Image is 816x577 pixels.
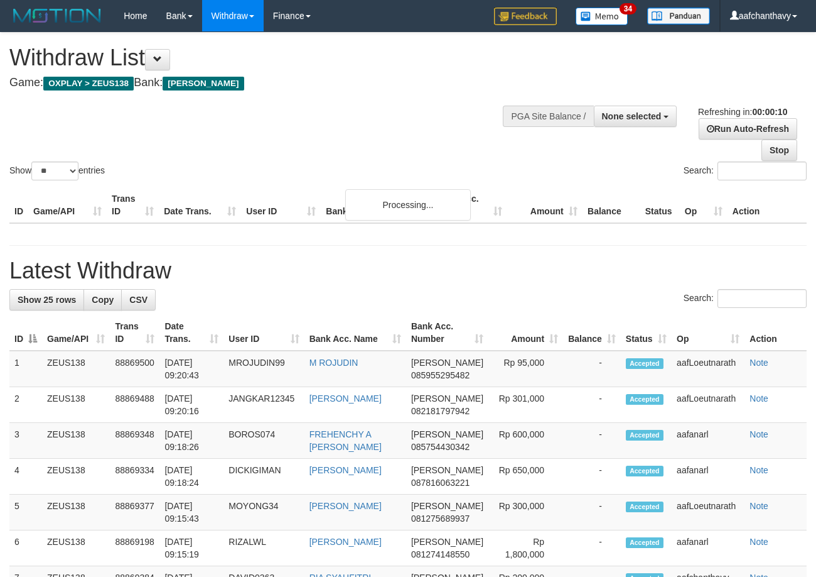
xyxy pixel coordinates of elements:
[620,3,636,14] span: 34
[309,501,382,511] a: [PERSON_NAME]
[304,315,406,351] th: Bank Acc. Name: activate to sort column ascending
[626,430,663,441] span: Accepted
[411,537,483,547] span: [PERSON_NAME]
[309,537,382,547] a: [PERSON_NAME]
[42,459,110,495] td: ZEUS138
[42,423,110,459] td: ZEUS138
[18,295,76,305] span: Show 25 rows
[406,315,488,351] th: Bank Acc. Number: activate to sort column ascending
[717,289,807,308] input: Search:
[488,423,563,459] td: Rp 600,000
[680,187,727,223] th: Op
[488,315,563,351] th: Amount: activate to sort column ascending
[321,187,431,223] th: Bank Acc. Name
[749,429,768,439] a: Note
[749,501,768,511] a: Note
[42,351,110,387] td: ZEUS138
[411,478,470,488] span: Copy 087816063221 to clipboard
[110,495,159,530] td: 88869377
[698,107,787,117] span: Refreshing in:
[507,187,582,223] th: Amount
[9,258,807,283] h1: Latest Withdraw
[621,315,672,351] th: Status: activate to sort column ascending
[411,501,483,511] span: [PERSON_NAME]
[749,537,768,547] a: Note
[684,162,807,180] label: Search:
[159,315,223,351] th: Date Trans.: activate to sort column ascending
[9,459,42,495] td: 4
[42,495,110,530] td: ZEUS138
[223,423,304,459] td: BOROS074
[411,549,470,559] span: Copy 081274148550 to clipboard
[309,358,358,368] a: M ROJUDIN
[159,495,223,530] td: [DATE] 09:15:43
[411,393,483,404] span: [PERSON_NAME]
[9,187,28,223] th: ID
[92,295,114,305] span: Copy
[9,6,105,25] img: MOTION_logo.png
[488,459,563,495] td: Rp 650,000
[494,8,557,25] img: Feedback.jpg
[488,351,563,387] td: Rp 95,000
[223,315,304,351] th: User ID: activate to sort column ascending
[563,495,621,530] td: -
[309,393,382,404] a: [PERSON_NAME]
[129,295,148,305] span: CSV
[110,459,159,495] td: 88869334
[9,530,42,566] td: 6
[9,495,42,530] td: 5
[9,423,42,459] td: 3
[699,118,797,140] a: Run Auto-Refresh
[563,459,621,495] td: -
[223,530,304,566] td: RIZALWL
[752,107,787,117] strong: 00:00:10
[563,530,621,566] td: -
[9,387,42,423] td: 2
[488,387,563,423] td: Rp 301,000
[640,187,680,223] th: Status
[159,387,223,423] td: [DATE] 09:20:16
[563,315,621,351] th: Balance: activate to sort column ascending
[582,187,640,223] th: Balance
[9,45,532,70] h1: Withdraw List
[563,423,621,459] td: -
[107,187,159,223] th: Trans ID
[647,8,710,25] img: panduan.png
[241,187,321,223] th: User ID
[42,315,110,351] th: Game/API: activate to sort column ascending
[626,466,663,476] span: Accepted
[159,187,241,223] th: Date Trans.
[31,162,78,180] select: Showentries
[309,465,382,475] a: [PERSON_NAME]
[411,465,483,475] span: [PERSON_NAME]
[431,187,507,223] th: Bank Acc. Number
[672,423,744,459] td: aafanarl
[626,358,663,369] span: Accepted
[672,459,744,495] td: aafanarl
[411,358,483,368] span: [PERSON_NAME]
[602,111,662,121] span: None selected
[672,387,744,423] td: aafLoeutnarath
[83,289,122,310] a: Copy
[110,387,159,423] td: 88869488
[411,406,470,416] span: Copy 082181797942 to clipboard
[626,537,663,548] span: Accepted
[110,530,159,566] td: 88869198
[9,77,532,89] h4: Game: Bank:
[672,495,744,530] td: aafLoeutnarath
[9,162,105,180] label: Show entries
[110,423,159,459] td: 88869348
[727,187,807,223] th: Action
[684,289,807,308] label: Search:
[42,530,110,566] td: ZEUS138
[488,530,563,566] td: Rp 1,800,000
[159,530,223,566] td: [DATE] 09:15:19
[223,459,304,495] td: DICKIGIMAN
[411,429,483,439] span: [PERSON_NAME]
[411,514,470,524] span: Copy 081275689937 to clipboard
[309,429,382,452] a: FREHENCHY A [PERSON_NAME]
[159,351,223,387] td: [DATE] 09:20:43
[110,315,159,351] th: Trans ID: activate to sort column ascending
[9,289,84,310] a: Show 25 rows
[28,187,107,223] th: Game/API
